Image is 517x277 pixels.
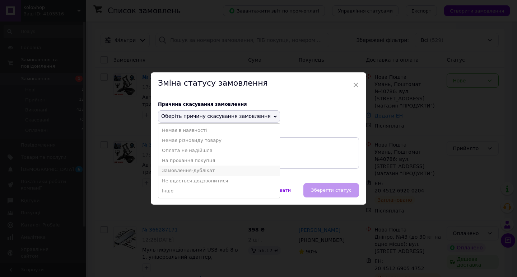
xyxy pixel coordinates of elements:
li: Оплата не надійшла [158,145,280,156]
li: На прохання покупця [158,156,280,166]
li: Не вдається додзвонитися [158,176,280,186]
li: Немає різновиду товару [158,135,280,145]
li: Замовлення-дублікат [158,166,280,176]
span: × [353,79,359,91]
div: Зміна статусу замовлення [151,72,366,94]
li: Немає в наявності [158,125,280,135]
span: Оберіть причину скасування замовлення [161,113,271,119]
div: Причина скасування замовлення [158,101,359,107]
li: Інше [158,186,280,196]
